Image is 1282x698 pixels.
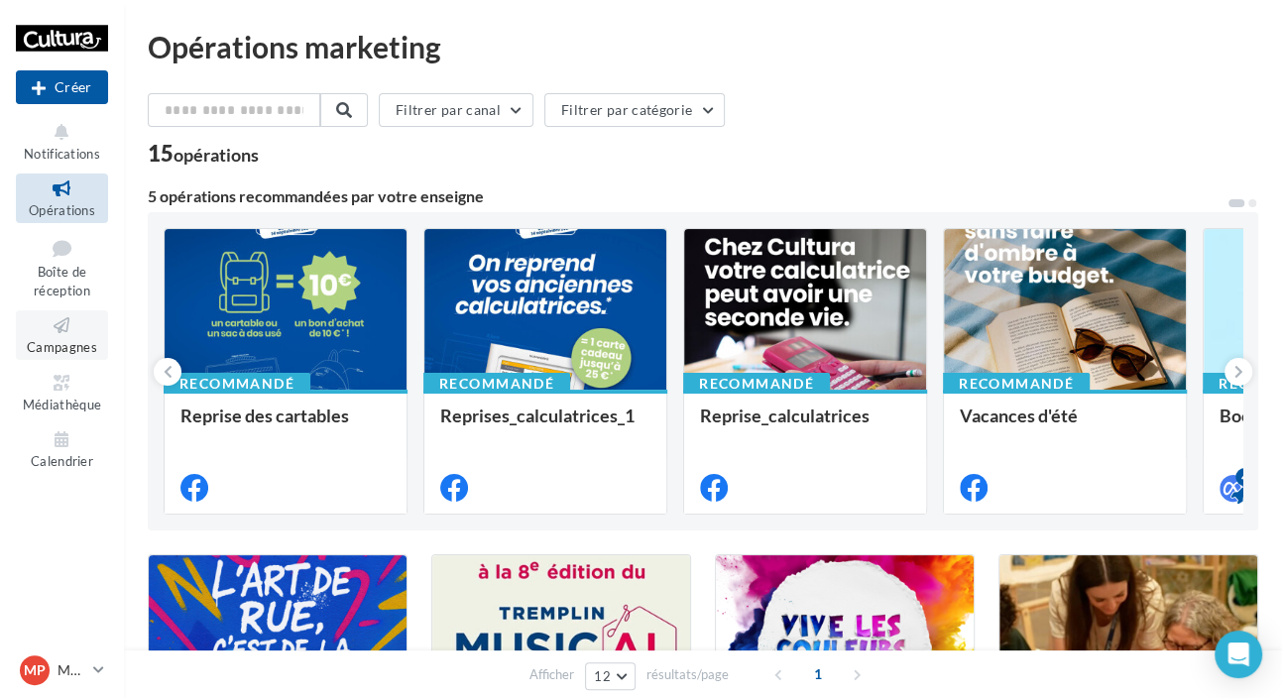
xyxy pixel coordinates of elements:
div: 4 [1235,468,1253,486]
div: Open Intercom Messenger [1215,631,1262,678]
div: opérations [174,146,259,164]
div: Vacances d'été [960,406,1170,445]
div: Recommandé [683,373,830,395]
span: Médiathèque [23,397,102,412]
div: 15 [148,143,259,165]
div: Opérations marketing [148,32,1258,61]
p: Marine POURNIN [58,660,85,680]
div: Reprise des cartables [180,406,391,445]
div: Recommandé [423,373,570,395]
span: 1 [802,658,834,690]
a: Opérations [16,174,108,222]
button: Créer [16,70,108,104]
a: MP Marine POURNIN [16,651,108,689]
span: Calendrier [31,453,93,469]
button: Filtrer par canal [379,93,533,127]
a: Campagnes [16,310,108,359]
div: Reprises_calculatrices_1 [440,406,650,445]
span: Boîte de réception [34,264,90,298]
button: Notifications [16,117,108,166]
a: Calendrier [16,424,108,473]
span: Notifications [24,146,100,162]
span: 12 [594,668,611,684]
a: Boîte de réception [16,231,108,303]
div: Reprise_calculatrices [700,406,910,445]
div: Recommandé [164,373,310,395]
span: résultats/page [646,665,729,684]
span: Campagnes [27,339,97,355]
div: 5 opérations recommandées par votre enseigne [148,188,1226,204]
a: Médiathèque [16,368,108,416]
button: Filtrer par catégorie [544,93,725,127]
div: Nouvelle campagne [16,70,108,104]
span: Opérations [29,202,95,218]
div: Recommandé [943,373,1090,395]
span: Afficher [529,665,574,684]
button: 12 [585,662,636,690]
span: MP [24,660,46,680]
